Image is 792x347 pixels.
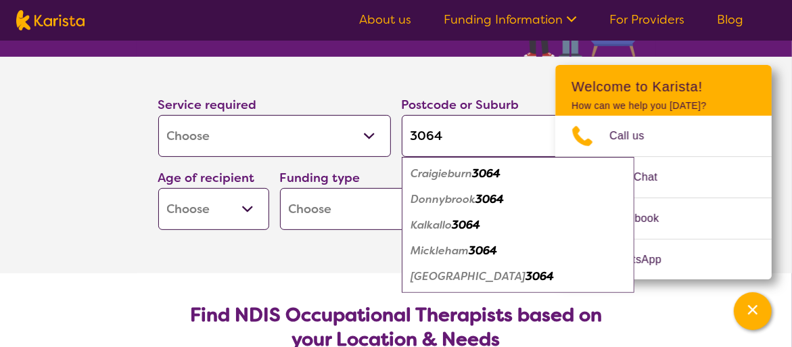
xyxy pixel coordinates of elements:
a: For Providers [609,11,684,28]
button: Channel Menu [734,292,772,330]
em: Donnybrook [411,192,476,206]
div: Donnybrook 3064 [409,187,628,212]
em: [GEOGRAPHIC_DATA] [411,269,526,283]
em: Craigieburn [411,166,473,181]
a: Blog [717,11,743,28]
em: 3064 [473,166,501,181]
span: Facebook [609,208,675,229]
label: Postcode or Suburb [402,97,519,113]
label: Funding type [280,170,360,186]
div: Mickleham 3064 [409,238,628,264]
div: Kalkallo 3064 [409,212,628,238]
em: 3064 [452,218,481,232]
input: Type [402,115,634,157]
label: Service required [158,97,257,113]
a: Funding Information [444,11,577,28]
em: 3064 [476,192,505,206]
label: Age of recipient [158,170,255,186]
a: About us [359,11,411,28]
ul: Choose channel [555,116,772,280]
a: Web link opens in a new tab. [555,239,772,280]
span: Live Chat [609,167,674,187]
img: Karista logo [16,10,85,30]
h2: Welcome to Karista! [572,78,755,95]
p: How can we help you [DATE]? [572,100,755,112]
span: WhatsApp [609,250,678,270]
em: Kalkallo [411,218,452,232]
em: 3064 [469,244,498,258]
div: Roxburgh Park 3064 [409,264,628,290]
div: Craigieburn 3064 [409,161,628,187]
span: Call us [609,126,661,146]
em: 3064 [526,269,555,283]
div: Channel Menu [555,65,772,279]
em: Mickleham [411,244,469,258]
